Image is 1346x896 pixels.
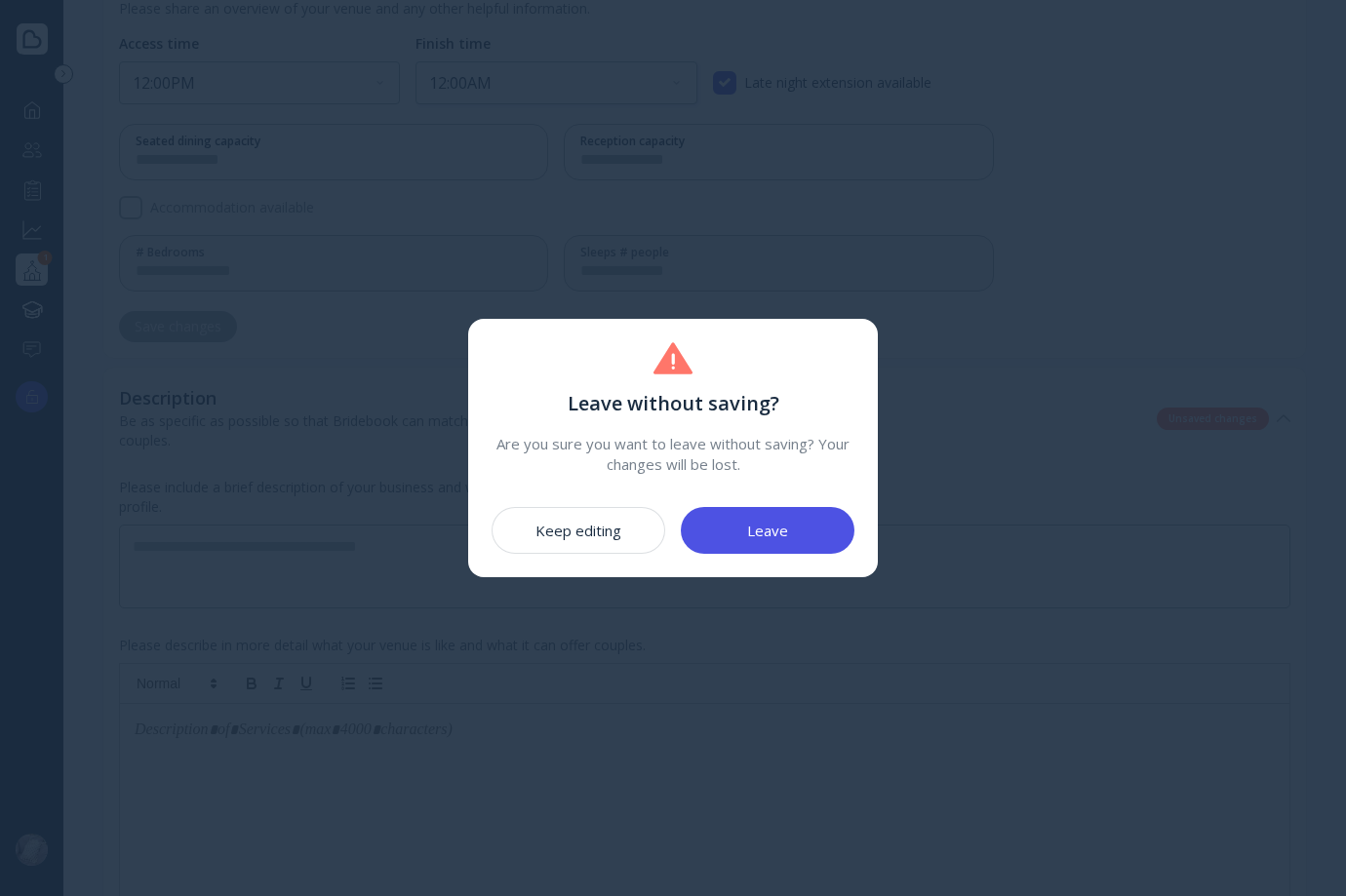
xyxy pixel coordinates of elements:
[492,390,854,418] div: Leave without saving?
[492,507,665,554] button: Keep editing
[492,434,854,476] div: Are you sure you want to leave without saving? Your changes will be lost.
[681,507,854,554] button: Leave
[747,523,788,538] div: Leave
[535,523,621,538] div: Keep editing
